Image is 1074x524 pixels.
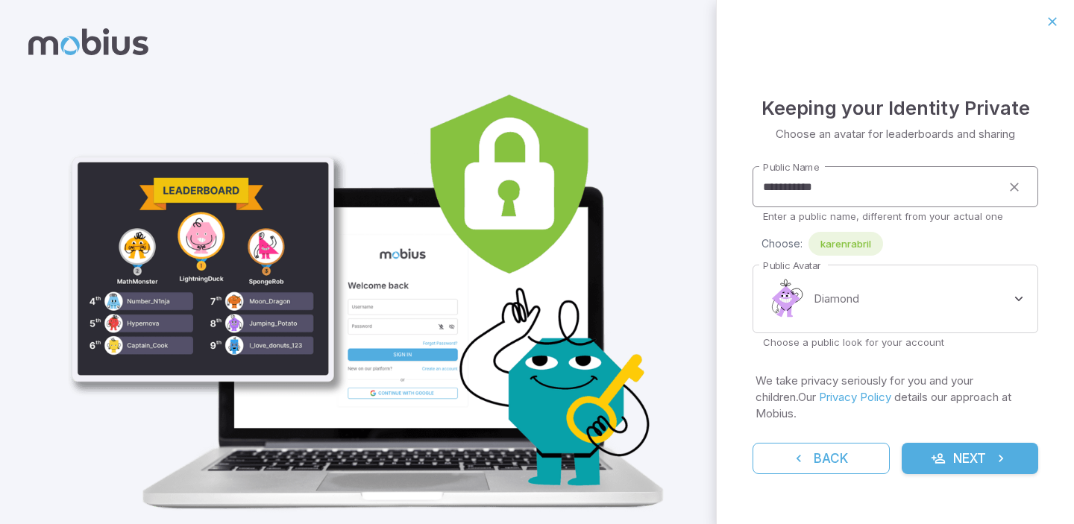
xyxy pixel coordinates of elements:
[763,209,1028,223] p: Enter a public name, different from your actual one
[819,390,891,404] a: Privacy Policy
[761,93,1030,123] h4: Keeping your Identity Private
[756,373,1035,422] p: We take privacy seriously for you and your children. Our details our approach at Mobius.
[902,443,1039,474] button: Next
[1001,174,1028,201] button: clear
[763,259,820,273] label: Public Avatar
[776,126,1015,142] p: Choose an avatar for leaderboards and sharing
[763,335,1028,349] p: Choose a public look for your account
[808,232,883,256] div: karenrabril
[763,277,808,321] img: diamond.svg
[61,42,679,522] img: parent_3-illustration
[808,236,883,251] span: karenrabril
[761,232,1038,256] div: Choose:
[763,160,819,174] label: Public Name
[814,291,859,307] p: Diamond
[753,443,890,474] button: Back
